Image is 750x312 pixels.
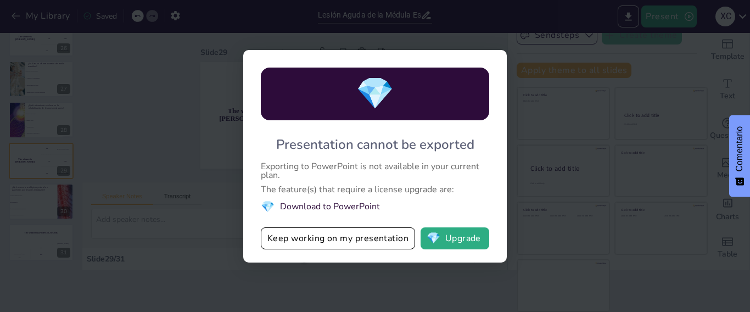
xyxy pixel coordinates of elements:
div: The feature(s) that require a license upgrade are: [261,185,489,194]
button: Comentarios - Mostrar encuesta [729,115,750,197]
span: diamond [261,199,275,214]
li: Download to PowerPoint [261,199,489,214]
button: Keep working on my presentation [261,227,415,249]
div: Exporting to PowerPoint is not available in your current plan. [261,162,489,180]
span: diamond [356,73,394,115]
span: diamond [427,233,440,244]
button: diamondUpgrade [421,227,489,249]
div: Presentation cannot be exported [276,136,474,153]
font: Comentario [735,126,744,172]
